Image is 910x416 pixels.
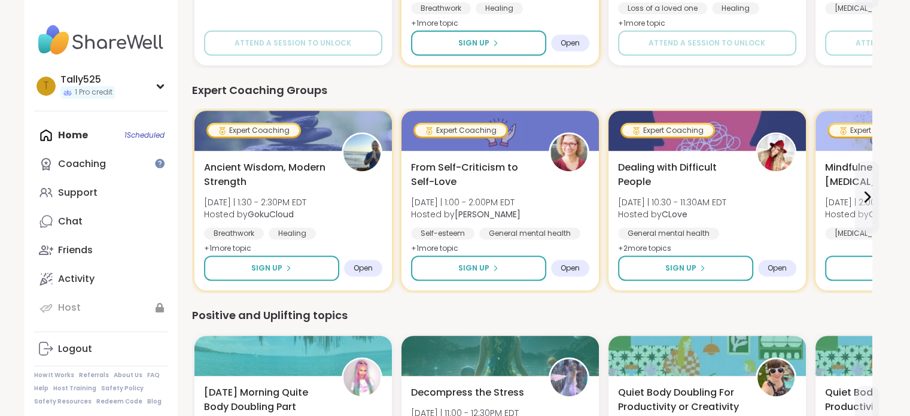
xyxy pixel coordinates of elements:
[458,38,489,48] span: Sign Up
[34,384,48,393] a: Help
[561,263,580,273] span: Open
[43,78,49,94] span: T
[411,208,521,220] span: Hosted by
[649,38,765,48] span: Attend a session to unlock
[204,196,306,208] span: [DATE] | 1:30 - 2:30PM EDT
[34,293,168,322] a: Host
[147,397,162,406] a: Blog
[58,301,81,314] div: Host
[411,385,524,400] span: Decompress the Stress
[618,160,742,189] span: Dealing with Difficult People
[34,178,168,207] a: Support
[192,82,872,99] div: Expert Coaching Groups
[479,227,580,239] div: General mental health
[58,186,98,199] div: Support
[34,371,74,379] a: How It Works
[550,134,588,171] img: Fausta
[204,385,328,414] span: [DATE] Morning Quite Body Doubling Part
[34,236,168,265] a: Friends
[251,263,282,274] span: Sign Up
[114,371,142,379] a: About Us
[204,227,264,239] div: Breathwork
[53,384,96,393] a: Host Training
[712,2,759,14] div: Healing
[269,227,316,239] div: Healing
[34,265,168,293] a: Activity
[768,263,787,273] span: Open
[58,342,92,356] div: Logout
[411,31,546,56] button: Sign Up
[825,2,904,14] div: [MEDICAL_DATA]
[561,38,580,48] span: Open
[411,256,546,281] button: Sign Up
[58,215,83,228] div: Chat
[34,150,168,178] a: Coaching
[618,256,753,281] button: Sign Up
[155,159,165,168] iframe: Spotlight
[411,2,471,14] div: Breathwork
[411,227,474,239] div: Self-esteem
[618,196,726,208] span: [DATE] | 10:30 - 11:30AM EDT
[34,397,92,406] a: Safety Resources
[204,208,306,220] span: Hosted by
[415,125,506,136] div: Expert Coaching
[455,208,521,220] b: [PERSON_NAME]
[58,244,93,257] div: Friends
[411,196,521,208] span: [DATE] | 1:00 - 2:00PM EDT
[34,335,168,363] a: Logout
[192,307,872,324] div: Positive and Uplifting topics
[411,160,535,189] span: From Self-Criticism to Self-Love
[622,125,713,136] div: Expert Coaching
[147,371,160,379] a: FAQ
[757,359,795,396] img: Adrienne_QueenOfTheDawn
[34,19,168,61] img: ShareWell Nav Logo
[343,359,381,396] img: CeeJai
[235,38,351,48] span: Attend a session to unlock
[96,397,142,406] a: Redeem Code
[60,73,115,86] div: Tally525
[354,263,373,273] span: Open
[208,125,299,136] div: Expert Coaching
[248,208,294,220] b: GokuCloud
[665,263,696,274] span: Sign Up
[343,134,381,171] img: GokuCloud
[550,359,588,396] img: lyssa
[618,2,707,14] div: Loss of a loved one
[618,208,726,220] span: Hosted by
[618,31,796,56] button: Attend a session to unlock
[101,384,144,393] a: Safety Policy
[204,31,382,56] button: Attend a session to unlock
[618,385,742,414] span: Quiet Body Doubling For Productivity or Creativity
[75,87,112,98] span: 1 Pro credit
[458,263,489,274] span: Sign Up
[662,208,687,220] b: CLove
[58,157,106,171] div: Coaching
[204,160,328,189] span: Ancient Wisdom, Modern Strength
[476,2,523,14] div: Healing
[79,371,109,379] a: Referrals
[825,227,904,239] div: [MEDICAL_DATA]
[204,256,339,281] button: Sign Up
[58,272,95,286] div: Activity
[757,134,795,171] img: CLove
[618,227,719,239] div: General mental health
[34,207,168,236] a: Chat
